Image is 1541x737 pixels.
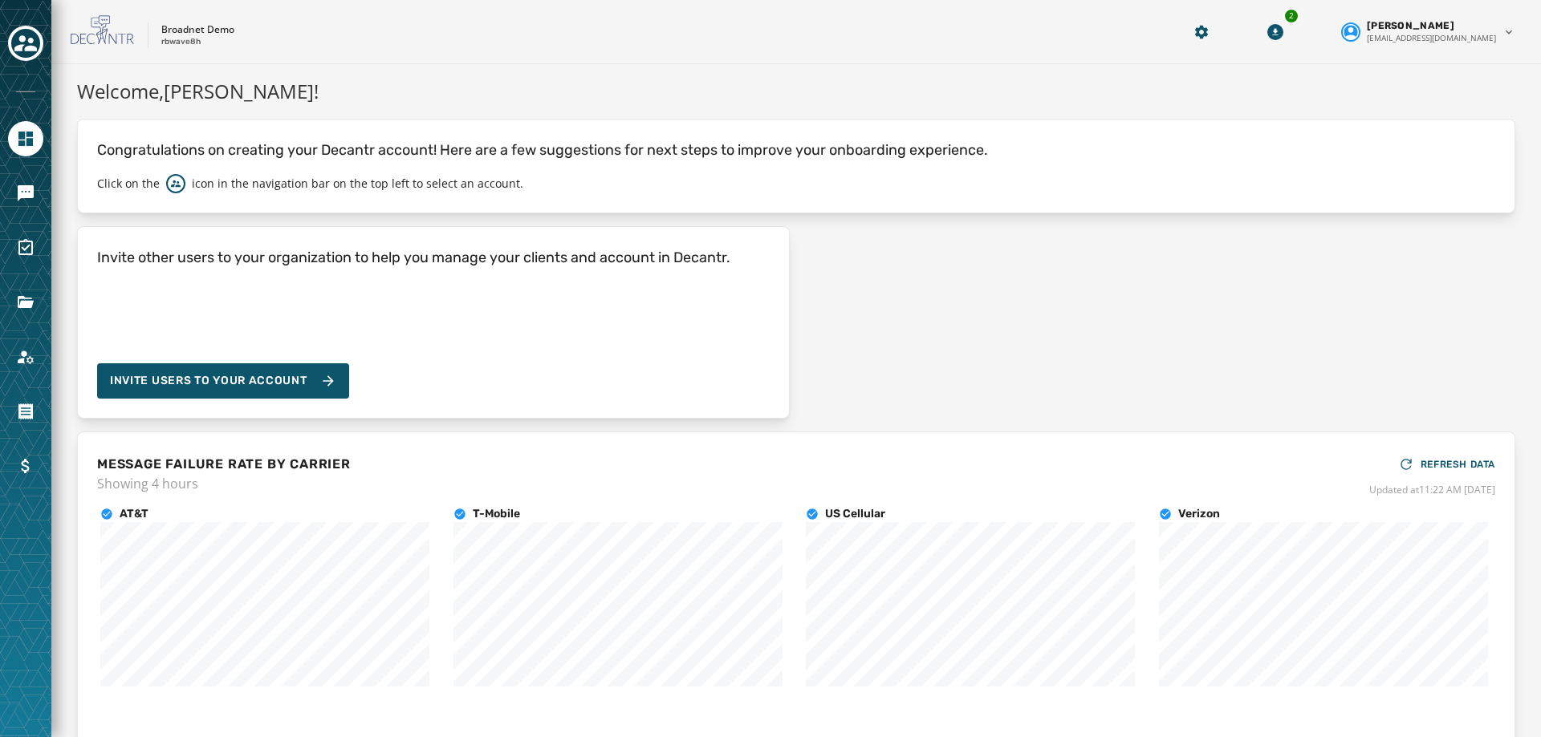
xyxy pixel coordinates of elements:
[8,285,43,320] a: Navigate to Files
[8,230,43,265] a: Navigate to Surveys
[97,455,351,474] h4: MESSAGE FAILURE RATE BY CARRIER
[97,474,351,493] span: Showing 4 hours
[1261,18,1290,47] button: Download Menu
[473,506,520,522] h4: T-Mobile
[1398,452,1495,477] button: REFRESH DATA
[1367,19,1454,32] span: [PERSON_NAME]
[1367,32,1496,44] span: [EMAIL_ADDRESS][DOMAIN_NAME]
[825,506,885,522] h4: US Cellular
[1369,484,1495,496] span: Updated at 11:22 AM [DATE]
[1421,458,1495,471] span: REFRESH DATA
[97,139,1495,161] p: Congratulations on creating your Decantr account! Here are a few suggestions for next steps to im...
[8,121,43,156] a: Navigate to Home
[192,176,523,192] p: icon in the navigation bar on the top left to select an account.
[8,448,43,484] a: Navigate to Billing
[8,339,43,375] a: Navigate to Account
[97,246,730,269] h4: Invite other users to your organization to help you manage your clients and account in Decantr.
[1178,506,1220,522] h4: Verizon
[8,394,43,429] a: Navigate to Orders
[77,77,1515,106] h1: Welcome, [PERSON_NAME] !
[1283,8,1299,24] div: 2
[161,36,201,48] p: rbwave8h
[1335,13,1522,51] button: User settings
[161,23,234,36] p: Broadnet Demo
[110,373,307,389] span: Invite Users to your account
[1187,18,1216,47] button: Manage global settings
[8,26,43,61] button: Toggle account select drawer
[97,363,349,399] button: Invite Users to your account
[97,176,160,192] p: Click on the
[8,176,43,211] a: Navigate to Messaging
[120,506,148,522] h4: AT&T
